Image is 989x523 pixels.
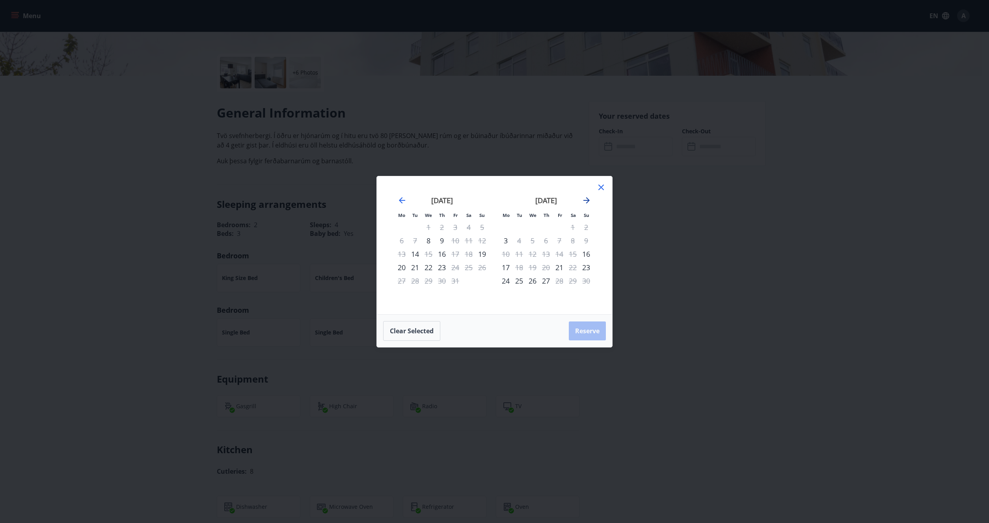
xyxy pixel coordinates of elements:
[553,234,566,247] td: Not available. Friday, November 7, 2025
[553,247,566,261] td: Not available. Friday, November 14, 2025
[579,234,593,247] td: Not available. Sunday, November 9, 2025
[435,234,449,247] div: 9
[395,247,408,261] td: Not available. Monday, October 13, 2025
[539,234,553,247] td: Not available. Thursday, November 6, 2025
[408,261,422,274] div: 21
[449,247,462,261] div: Only check out available
[512,274,526,288] div: 25
[431,196,453,205] strong: [DATE]
[479,212,485,218] small: Su
[466,212,471,218] small: Sa
[395,261,408,274] td: Choose Monday, October 20, 2025 as your check-in date. It’s available.
[397,196,407,205] div: Move backward to switch to the previous month.
[544,212,549,218] small: Th
[579,274,593,288] td: Not available. Sunday, November 30, 2025
[422,220,435,234] td: Not available. Wednesday, October 1, 2025
[512,234,526,247] div: Only check out available
[512,247,526,261] td: Not available. Tuesday, November 11, 2025
[422,234,435,247] div: Only check in available
[512,274,526,288] td: Choose Tuesday, November 25, 2025 as your check-in date. It’s available.
[386,186,603,305] div: Calendar
[571,212,576,218] small: Sa
[539,247,553,261] td: Not available. Thursday, November 13, 2025
[566,247,579,261] td: Not available. Saturday, November 15, 2025
[579,261,593,274] div: Only check in available
[566,261,579,274] div: Only check out available
[566,234,579,247] td: Not available. Saturday, November 8, 2025
[499,234,512,247] td: Choose Monday, November 3, 2025 as your check-in date. It’s available.
[425,212,432,218] small: We
[462,234,475,247] td: Not available. Saturday, October 11, 2025
[499,274,512,288] td: Choose Monday, November 24, 2025 as your check-in date. It’s available.
[566,261,579,274] td: Not available. Saturday, November 22, 2025
[539,261,553,274] td: Not available. Thursday, November 20, 2025
[582,196,591,205] div: Move forward to switch to the next month.
[526,274,539,288] div: 26
[499,274,512,288] div: 24
[526,274,539,288] td: Choose Wednesday, November 26, 2025 as your check-in date. It’s available.
[579,261,593,274] td: Choose Sunday, November 23, 2025 as your check-in date. It’s available.
[553,274,566,288] div: Only check out available
[408,247,422,261] td: Choose Tuesday, October 14, 2025 as your check-in date. It’s available.
[449,234,462,247] div: Only check out available
[449,220,462,234] td: Not available. Friday, October 3, 2025
[539,274,553,288] div: 27
[499,261,512,274] div: 17
[526,247,539,261] td: Not available. Wednesday, November 12, 2025
[453,212,458,218] small: Fr
[398,212,405,218] small: Mo
[435,261,449,274] div: 23
[579,220,593,234] td: Not available. Sunday, November 2, 2025
[462,247,475,261] td: Not available. Saturday, October 18, 2025
[435,247,449,261] div: Only check in available
[462,220,475,234] td: Not available. Saturday, October 4, 2025
[566,274,579,288] td: Not available. Saturday, November 29, 2025
[449,261,462,274] div: Only check out available
[584,212,589,218] small: Su
[449,274,462,288] td: Not available. Friday, October 31, 2025
[395,274,408,288] td: Not available. Monday, October 27, 2025
[435,274,449,288] td: Not available. Thursday, October 30, 2025
[535,196,557,205] strong: [DATE]
[422,261,435,274] td: Choose Wednesday, October 22, 2025 as your check-in date. It’s available.
[499,247,512,261] td: Not available. Monday, November 10, 2025
[558,212,562,218] small: Fr
[512,261,526,274] td: Not available. Tuesday, November 18, 2025
[422,274,435,288] td: Not available. Wednesday, October 29, 2025
[422,247,435,261] div: Only check out available
[395,234,408,247] td: Not available. Monday, October 6, 2025
[553,261,566,274] div: Only check in available
[422,234,435,247] td: Choose Wednesday, October 8, 2025 as your check-in date. It’s available.
[435,247,449,261] td: Choose Thursday, October 16, 2025 as your check-in date. It’s available.
[435,234,449,247] td: Choose Thursday, October 9, 2025 as your check-in date. It’s available.
[553,261,566,274] td: Choose Friday, November 21, 2025 as your check-in date. It’s available.
[408,234,422,247] td: Not available. Tuesday, October 7, 2025
[395,261,408,274] div: 20
[566,220,579,234] td: Not available. Saturday, November 1, 2025
[475,220,489,234] td: Not available. Sunday, October 5, 2025
[579,247,593,261] td: Choose Sunday, November 16, 2025 as your check-in date. It’s available.
[526,234,539,247] td: Not available. Wednesday, November 5, 2025
[383,321,440,341] button: Clear selected
[449,247,462,261] td: Not available. Friday, October 17, 2025
[475,247,489,261] td: Choose Sunday, October 19, 2025 as your check-in date. It’s available.
[475,247,489,261] div: Only check in available
[526,261,539,274] td: Not available. Wednesday, November 19, 2025
[539,274,553,288] td: Choose Thursday, November 27, 2025 as your check-in date. It’s available.
[529,212,536,218] small: We
[499,234,512,247] div: Only check in available
[475,234,489,247] td: Not available. Sunday, October 12, 2025
[422,247,435,261] td: Not available. Wednesday, October 15, 2025
[449,261,462,274] td: Not available. Friday, October 24, 2025
[512,234,526,247] td: Not available. Tuesday, November 4, 2025
[439,212,445,218] small: Th
[422,261,435,274] div: 22
[449,234,462,247] td: Not available. Friday, October 10, 2025
[517,212,522,218] small: Tu
[475,261,489,274] td: Not available. Sunday, October 26, 2025
[503,212,510,218] small: Mo
[579,247,593,261] div: Only check in available
[412,212,418,218] small: Tu
[462,261,475,274] td: Not available. Saturday, October 25, 2025
[408,247,422,261] div: Only check in available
